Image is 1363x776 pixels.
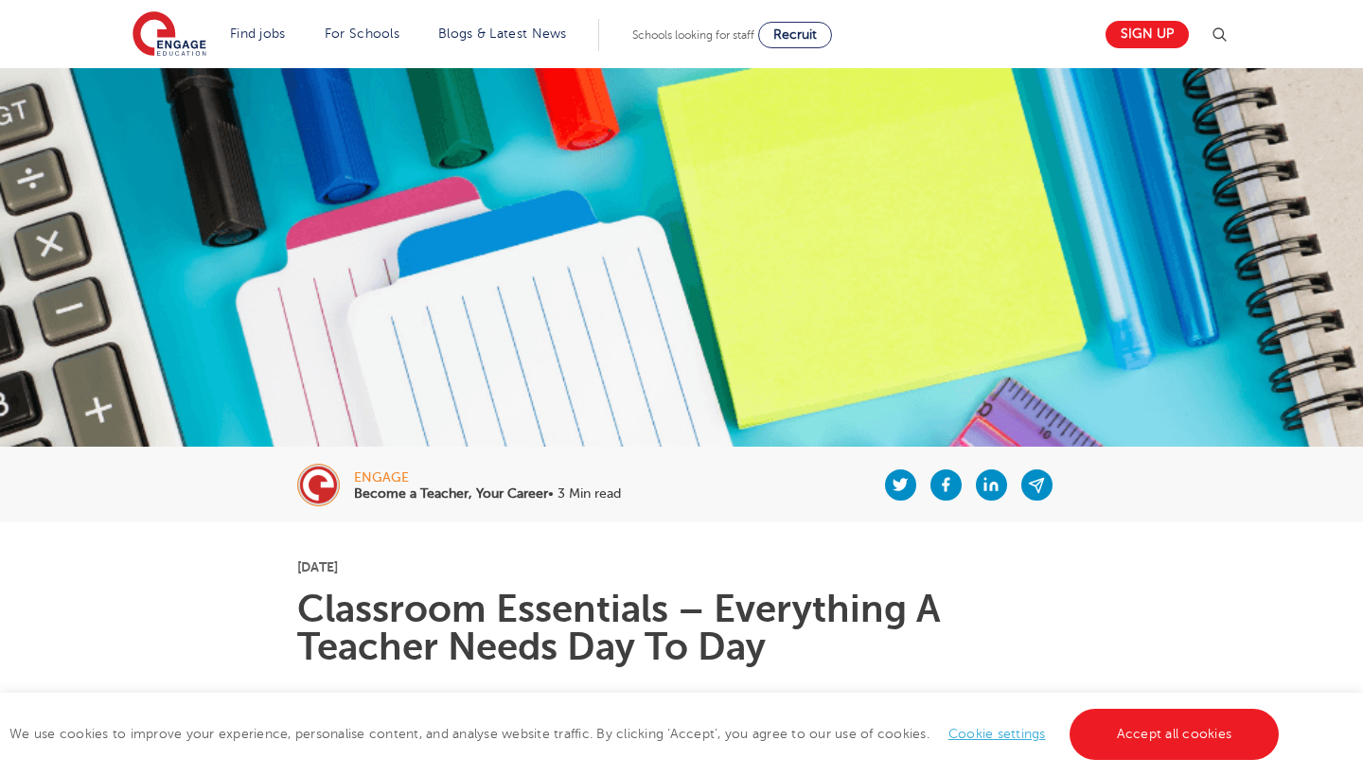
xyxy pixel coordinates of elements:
p: [DATE] [297,560,1067,573]
p: • 3 Min read [354,487,621,501]
a: Cookie settings [948,727,1046,741]
a: For Schools [325,26,399,41]
div: engage [354,471,621,485]
img: Engage Education [133,11,206,59]
a: Accept all cookies [1070,709,1280,760]
a: Recruit [758,22,832,48]
span: We use cookies to improve your experience, personalise content, and analyse website traffic. By c... [9,727,1283,741]
a: Sign up [1106,21,1189,48]
a: Find jobs [230,26,286,41]
a: Blogs & Latest News [438,26,567,41]
span: Recruit [773,27,817,42]
b: Become a Teacher, Your Career [354,486,548,501]
h1: Classroom Essentials – Everything A Teacher Needs Day To Day [297,591,1067,666]
span: Schools looking for staff [632,28,754,42]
